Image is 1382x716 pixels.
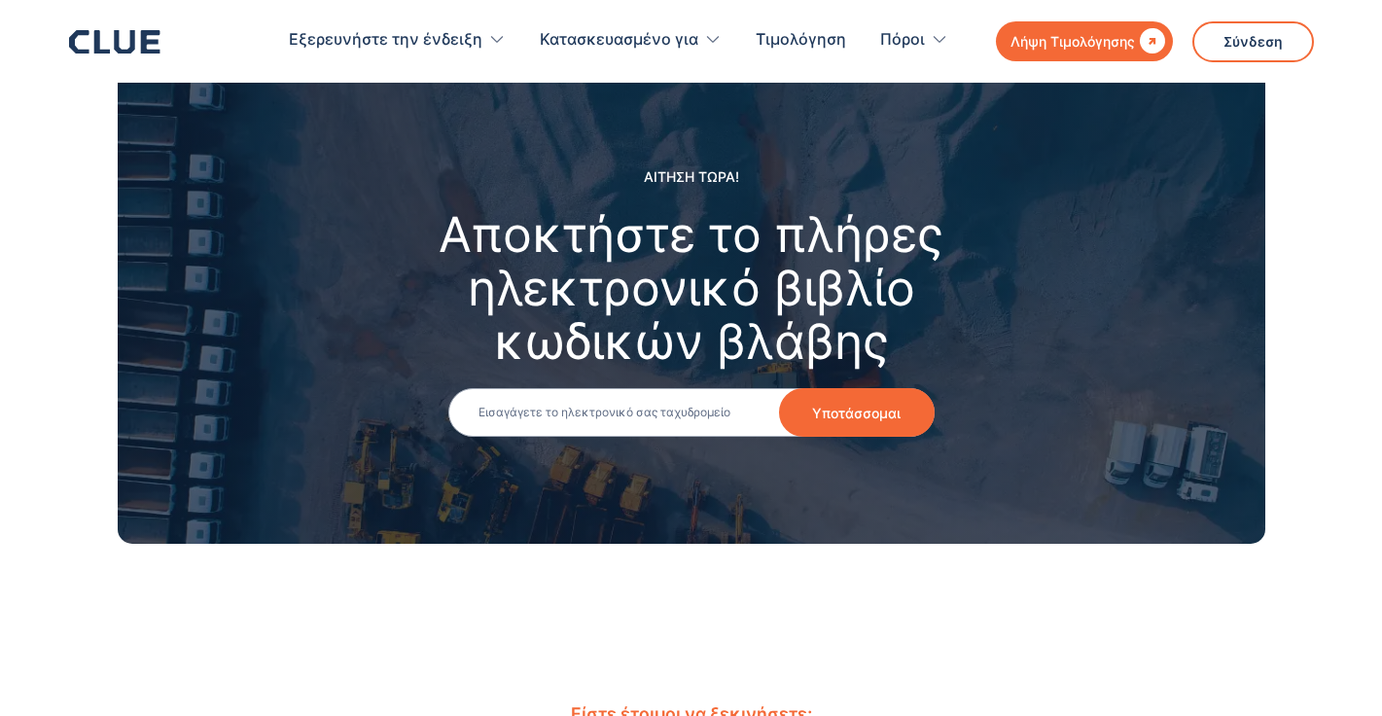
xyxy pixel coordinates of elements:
[779,388,935,437] button: Υποτάσσομαι
[644,168,739,185] font: ΑΙΤΗΣΗ ΤΩΡΑ!
[756,10,846,71] a: Τιμολόγηση
[880,10,948,71] div: Πόροι
[289,10,506,71] div: Εξερευνήστε την ένδειξη
[448,388,935,437] input: Εισαγάγετε το ηλεκτρονικό σας ταχυδρομείο
[812,405,901,421] font: Υποτάσσομαι
[439,205,943,264] font: Αποκτήστε το πλήρες
[880,29,925,49] font: Πόροι
[468,259,915,371] font: ηλεκτρονικό βιβλίο κωδικών βλάβης
[1010,33,1135,50] font: Λήψη Τιμολόγησης
[756,29,846,49] font: Τιμολόγηση
[540,29,698,49] font: Κατασκευασμένο για
[1192,21,1314,62] a: Σύνδεση
[1140,28,1165,54] font: 
[1223,33,1283,50] font: Σύνδεση
[996,21,1173,61] a: Λήψη Τιμολόγησης
[289,29,482,49] font: Εξερευνήστε την ένδειξη
[540,10,722,71] div: Κατασκευασμένο για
